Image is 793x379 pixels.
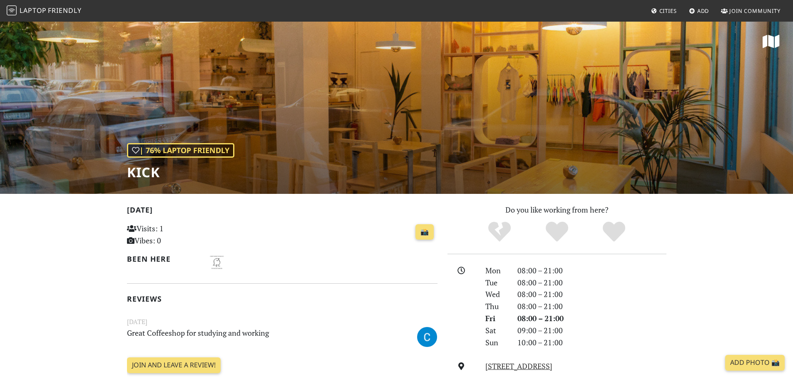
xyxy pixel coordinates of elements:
div: 10:00 – 21:00 [512,337,671,349]
span: Christos Ourdas [417,331,437,341]
div: 09:00 – 21:00 [512,325,671,337]
p: Do you like working from here? [447,204,666,216]
span: Join Community [729,7,781,15]
h2: Been here [127,255,197,263]
a: Add [686,3,713,18]
div: Tue [480,277,512,289]
a: Join and leave a review! [127,357,221,373]
span: Laptop [20,6,47,15]
span: Cities [659,7,677,15]
a: Add Photo 📸 [725,355,785,371]
div: 08:00 – 21:00 [512,300,671,312]
div: No [471,220,528,243]
a: [STREET_ADDRESS] [485,361,552,371]
div: Definitely! [585,220,643,243]
div: Sun [480,337,512,349]
div: Sat [480,325,512,337]
div: Wed [480,288,512,300]
img: 3373-katerina.jpg [207,253,227,273]
h2: Reviews [127,295,438,303]
div: 08:00 – 21:00 [512,288,671,300]
small: [DATE] [122,317,442,327]
div: | 76% Laptop Friendly [127,143,234,158]
p: Great Coffeeshop for studying and working [122,327,389,346]
span: Add [697,7,709,15]
img: 3264-christos.jpg [417,327,437,347]
p: Visits: 1 Vibes: 0 [127,223,224,247]
div: Yes [528,220,586,243]
div: Mon [480,265,512,277]
img: LaptopFriendly [7,5,17,15]
span: Friendly [48,6,81,15]
a: Cities [648,3,680,18]
h2: [DATE] [127,206,438,218]
a: Join Community [718,3,784,18]
div: 08:00 – 21:00 [512,265,671,277]
h1: KICK [127,164,234,180]
a: LaptopFriendly LaptopFriendly [7,4,82,18]
div: 08:00 – 21:00 [512,312,671,325]
div: Fri [480,312,512,325]
div: 08:00 – 21:00 [512,277,671,289]
div: Thu [480,300,512,312]
a: 📸 [415,224,434,240]
span: Katerina Iliopoulou [207,257,227,267]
